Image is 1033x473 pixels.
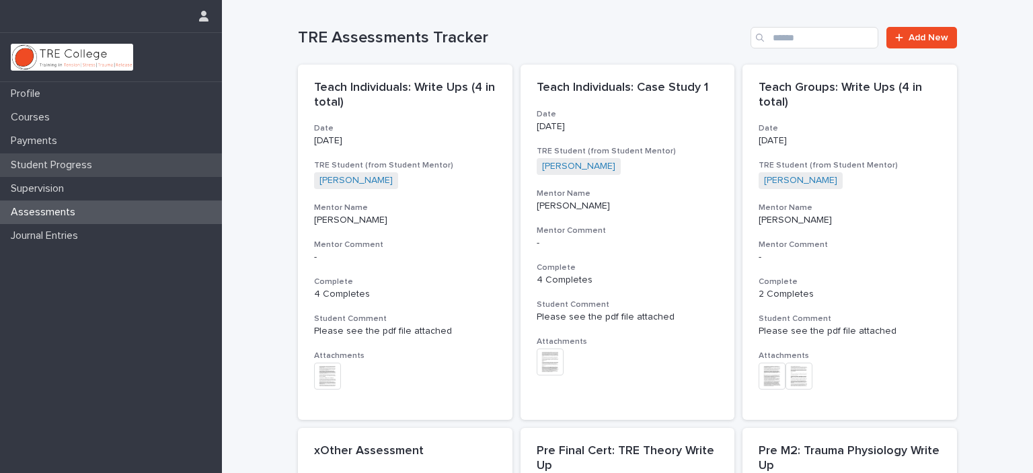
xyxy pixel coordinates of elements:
[751,27,878,48] input: Search
[537,81,719,96] p: Teach Individuals: Case Study 1
[759,160,941,171] h3: TRE Student (from Student Mentor)
[537,275,719,286] p: 4 Completes
[298,28,745,48] h1: TRE Assessments Tracker
[314,203,496,213] h3: Mentor Name
[314,135,496,147] p: [DATE]
[537,201,719,212] p: [PERSON_NAME]
[537,312,719,323] div: Please see the pdf file attached
[314,252,496,263] div: -
[5,111,61,124] p: Courses
[314,289,496,300] p: 4 Completes
[759,277,941,287] h3: Complete
[314,215,496,226] p: [PERSON_NAME]
[537,188,719,199] h3: Mentor Name
[537,225,719,236] h3: Mentor Comment
[5,87,51,100] p: Profile
[537,299,719,310] h3: Student Comment
[521,65,735,420] a: Teach Individuals: Case Study 1Date[DATE]TRE Student (from Student Mentor)[PERSON_NAME] Mentor Na...
[886,27,957,48] a: Add New
[314,351,496,361] h3: Attachments
[319,175,393,186] a: [PERSON_NAME]
[314,314,496,324] h3: Student Comment
[537,109,719,120] h3: Date
[759,123,941,134] h3: Date
[314,240,496,250] h3: Mentor Comment
[5,229,89,242] p: Journal Entries
[759,351,941,361] h3: Attachments
[5,135,68,147] p: Payments
[5,159,103,172] p: Student Progress
[759,289,941,300] p: 2 Completes
[759,326,941,337] div: Please see the pdf file attached
[742,65,957,420] a: Teach Groups: Write Ups (4 in total)Date[DATE]TRE Student (from Student Mentor)[PERSON_NAME] Ment...
[5,206,86,219] p: Assessments
[5,182,75,195] p: Supervision
[314,160,496,171] h3: TRE Student (from Student Mentor)
[537,121,719,133] p: [DATE]
[764,175,837,186] a: [PERSON_NAME]
[759,203,941,213] h3: Mentor Name
[314,277,496,287] h3: Complete
[759,240,941,250] h3: Mentor Comment
[537,262,719,273] h3: Complete
[759,135,941,147] p: [DATE]
[537,146,719,157] h3: TRE Student (from Student Mentor)
[11,44,133,71] img: L01RLPSrRaOWR30Oqb5K
[314,123,496,134] h3: Date
[298,65,512,420] a: Teach Individuals: Write Ups (4 in total)Date[DATE]TRE Student (from Student Mentor)[PERSON_NAME]...
[314,326,496,337] div: Please see the pdf file attached
[537,238,719,249] div: -
[759,314,941,324] h3: Student Comment
[542,161,615,172] a: [PERSON_NAME]
[537,336,719,347] h3: Attachments
[537,444,719,473] p: Pre Final Cert: TRE Theory Write Up
[759,252,941,263] div: -
[759,444,941,473] p: Pre M2: Trauma Physiology Write Up
[759,81,941,110] p: Teach Groups: Write Ups (4 in total)
[314,81,496,110] p: Teach Individuals: Write Ups (4 in total)
[314,444,496,459] p: xOther Assessment
[759,215,941,226] p: [PERSON_NAME]
[909,33,948,42] span: Add New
